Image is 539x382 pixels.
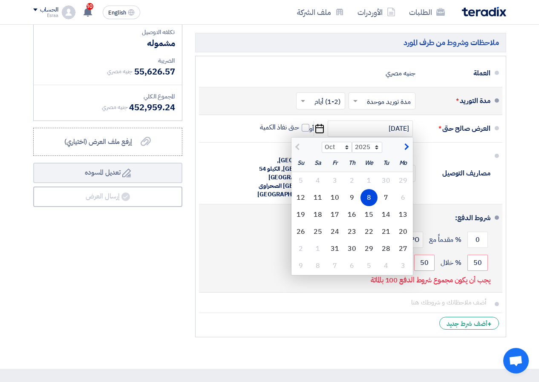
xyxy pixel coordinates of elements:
div: مصاريف التوصيل [422,163,490,184]
div: 26 [292,223,309,240]
div: Sa [309,155,326,172]
input: سنة-شهر-يوم [328,121,413,137]
div: تكلفه التوصيل [40,28,175,37]
div: 3 [395,257,412,274]
div: 1 [309,240,326,257]
div: 4 [309,172,326,189]
div: 9 [292,257,309,274]
span: % خلال [441,258,461,267]
div: 30 [378,172,395,189]
input: payment-term-2 [414,255,435,271]
div: 8 [360,189,378,206]
div: الى عنوان شركتكم في [250,148,344,199]
div: 3 [326,172,343,189]
span: % مقدماً مع [429,236,461,244]
div: 27 [395,240,412,257]
div: 22 [360,223,378,240]
div: We [360,155,378,172]
div: 19 [292,206,309,223]
div: 8 [309,257,326,274]
div: 7 [378,189,395,206]
h5: ملاحظات وشروط من طرف المورد [195,33,506,52]
span: إرفع ملف العرض (اختياري) [64,137,132,147]
div: 25 [309,223,326,240]
a: ملف الشركة [290,2,351,22]
input: payment-term-2 [467,255,488,271]
a: الأوردرات [351,2,402,22]
div: 15 [360,206,378,223]
div: 10 [326,189,343,206]
div: الحساب [40,6,58,14]
button: تعديل المسوده [33,163,182,183]
div: العرض صالح حتى [422,118,490,139]
div: الضريبة [40,56,175,65]
div: 14 [378,206,395,223]
input: payment-term-1 [467,232,488,248]
img: profile_test.png [62,6,75,19]
div: Mo [395,155,412,172]
label: حتى نفاذ الكمية [260,123,309,132]
div: 17 [326,206,343,223]
div: 28 [378,240,395,257]
p: يجب أن يكون مجموع شروط الدفع 100 بالمائة [371,276,490,284]
span: جنيه مصري [102,103,127,112]
div: 21 [378,223,395,240]
div: 20 [395,223,412,240]
div: أضف شرط جديد [439,317,499,330]
button: إرسال العرض [33,187,182,207]
span: أو [309,124,314,133]
span: جنيه مصري [107,67,133,76]
div: مدة التوريد [422,91,490,111]
div: 24 [326,223,343,240]
div: 1 [360,172,378,189]
div: Th [343,155,360,172]
img: Teradix logo [462,7,506,17]
a: الطلبات [402,2,452,22]
span: English [108,10,126,16]
div: 30 [343,240,360,257]
div: 7 [326,257,343,274]
div: 29 [395,172,412,189]
span: 55,626.57 [134,65,175,78]
div: 12 [292,189,309,206]
div: 16 [343,206,360,223]
span: 452,959.24 [129,101,175,114]
div: المجموع الكلي [40,92,175,101]
span: مشموله [147,37,175,49]
div: 29 [360,240,378,257]
div: 18 [309,206,326,223]
div: 6 [395,189,412,206]
div: جنيه مصري [386,65,415,81]
div: 6 [343,257,360,274]
div: 13 [395,206,412,223]
div: 5 [292,172,309,189]
div: 4 [378,257,395,274]
div: 2 [343,172,360,189]
div: Open chat [503,348,529,373]
div: 23 [343,223,360,240]
div: Fr [326,155,343,172]
button: English [103,6,140,19]
div: Su [292,155,309,172]
div: Esraa [33,13,58,18]
div: Tu [378,155,395,172]
div: 31 [326,240,343,257]
div: 9 [343,189,360,206]
input: أضف ملاحظاتك و شروطك هنا [206,294,490,310]
span: + [487,319,492,329]
div: 5 [360,257,378,274]
div: 11 [309,189,326,206]
div: 2 [292,240,309,257]
div: شروط الدفع: [213,208,490,228]
span: 10 [86,3,93,10]
div: العملة [422,63,490,83]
